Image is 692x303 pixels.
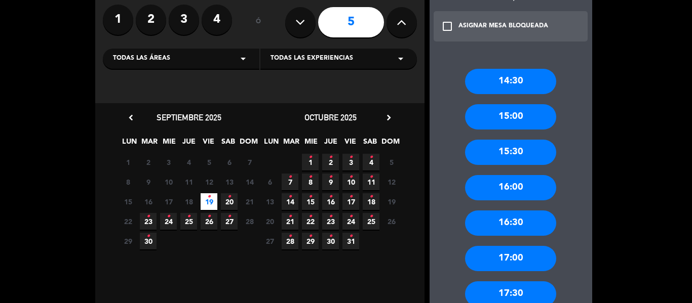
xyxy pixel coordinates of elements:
[103,5,133,35] label: 1
[201,154,217,170] span: 5
[302,213,319,230] span: 22
[242,5,275,40] div: ó
[140,174,157,190] span: 9
[120,213,136,230] span: 22
[465,175,556,200] div: 16:00
[169,5,199,35] label: 3
[113,54,170,64] span: Todas las áreas
[140,233,157,249] span: 30
[180,154,197,170] span: 4
[167,208,170,225] i: •
[349,169,353,185] i: •
[160,213,177,230] span: 24
[329,149,332,165] i: •
[221,154,238,170] span: 6
[146,208,150,225] i: •
[302,193,319,210] span: 15
[201,174,217,190] span: 12
[221,174,238,190] span: 13
[140,213,157,230] span: 23
[120,174,136,190] span: 8
[140,154,157,170] span: 2
[180,136,197,152] span: JUE
[322,154,339,170] span: 2
[329,208,332,225] i: •
[160,154,177,170] span: 3
[363,174,379,190] span: 11
[349,189,353,205] i: •
[160,174,177,190] span: 10
[227,208,231,225] i: •
[381,136,398,152] span: DOM
[322,136,339,152] span: JUE
[465,246,556,271] div: 17:00
[120,233,136,249] span: 29
[342,233,359,249] span: 31
[395,53,407,65] i: arrow_drop_down
[282,233,298,249] span: 28
[271,54,353,64] span: Todas las experiencias
[383,154,400,170] span: 5
[201,213,217,230] span: 26
[309,169,312,185] i: •
[322,193,339,210] span: 16
[383,193,400,210] span: 19
[465,104,556,129] div: 15:00
[187,208,190,225] i: •
[136,5,166,35] label: 2
[261,174,278,190] span: 6
[383,112,394,123] i: chevron_right
[363,213,379,230] span: 25
[283,136,299,152] span: MAR
[288,189,292,205] i: •
[342,154,359,170] span: 3
[241,193,258,210] span: 21
[383,213,400,230] span: 26
[237,53,249,65] i: arrow_drop_down
[362,136,378,152] span: SAB
[161,136,177,152] span: MIE
[302,174,319,190] span: 8
[180,174,197,190] span: 11
[342,136,359,152] span: VIE
[220,136,237,152] span: SAB
[288,208,292,225] i: •
[227,189,231,205] i: •
[146,228,150,244] i: •
[121,136,138,152] span: LUN
[349,208,353,225] i: •
[329,189,332,205] i: •
[201,193,217,210] span: 19
[221,193,238,210] span: 20
[288,228,292,244] i: •
[349,228,353,244] i: •
[240,136,256,152] span: DOM
[342,193,359,210] span: 17
[180,213,197,230] span: 25
[160,193,177,210] span: 17
[302,233,319,249] span: 29
[302,154,319,170] span: 1
[261,233,278,249] span: 27
[465,210,556,236] div: 16:30
[241,154,258,170] span: 7
[465,140,556,165] div: 15:30
[157,112,221,122] span: septiembre 2025
[120,193,136,210] span: 15
[363,193,379,210] span: 18
[207,189,211,205] i: •
[465,69,556,94] div: 14:30
[322,174,339,190] span: 9
[221,213,238,230] span: 27
[282,193,298,210] span: 14
[126,112,136,123] i: chevron_left
[329,228,332,244] i: •
[207,208,211,225] i: •
[329,169,332,185] i: •
[241,174,258,190] span: 14
[309,208,312,225] i: •
[141,136,158,152] span: MAR
[369,208,373,225] i: •
[200,136,217,152] span: VIE
[369,169,373,185] i: •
